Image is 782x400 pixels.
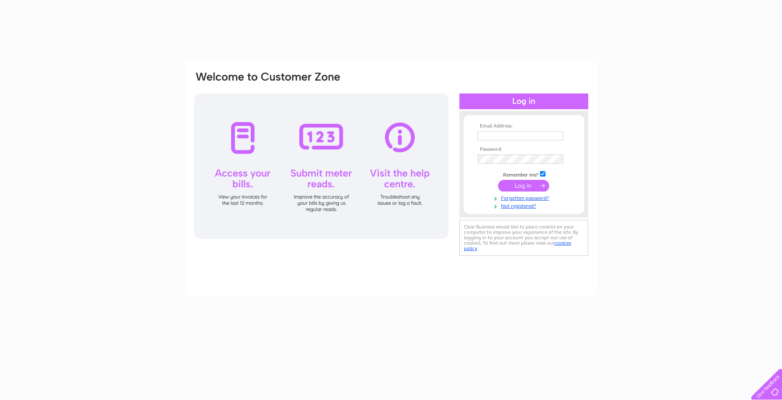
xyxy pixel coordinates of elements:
[498,180,549,191] input: Submit
[476,147,572,152] th: Password:
[459,220,588,256] div: Clear Business would like to place cookies on your computer to improve your experience of the sit...
[478,201,572,209] a: Not registered?
[476,170,572,178] td: Remember me?
[464,240,571,251] a: cookies policy
[476,123,572,129] th: Email Address:
[478,194,572,201] a: Forgotten password?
